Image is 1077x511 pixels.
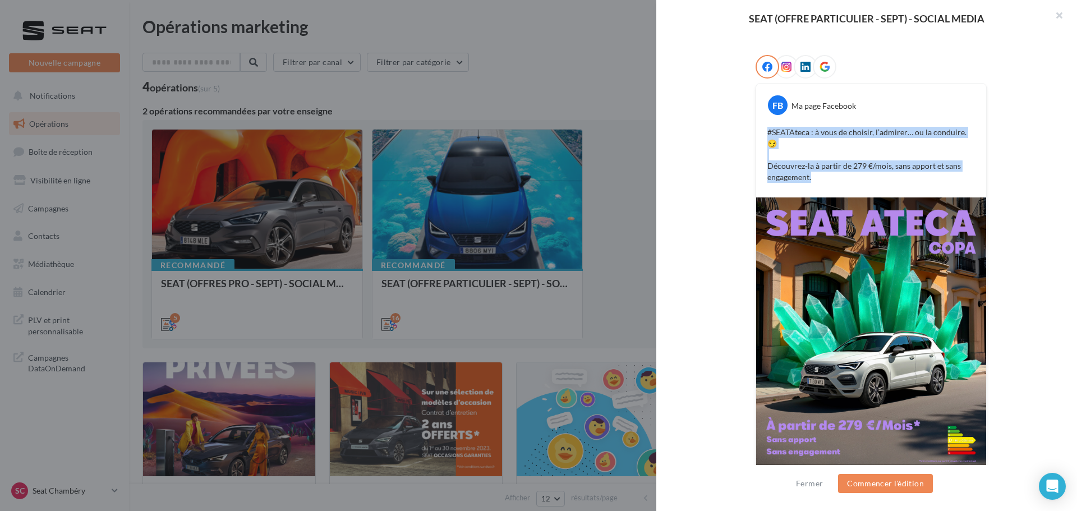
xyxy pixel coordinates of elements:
div: FB [768,95,788,115]
div: SEAT (OFFRE PARTICULIER - SEPT) - SOCIAL MEDIA [674,13,1059,24]
div: Ma page Facebook [791,100,856,112]
button: Commencer l'édition [838,474,933,493]
p: #SEATAteca : à vous de choisir, l’admirer… ou la conduire. 😏 Découvrez-la à partir de 279 €/mois,... [767,127,975,183]
button: Fermer [791,477,827,490]
div: Open Intercom Messenger [1039,473,1066,500]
